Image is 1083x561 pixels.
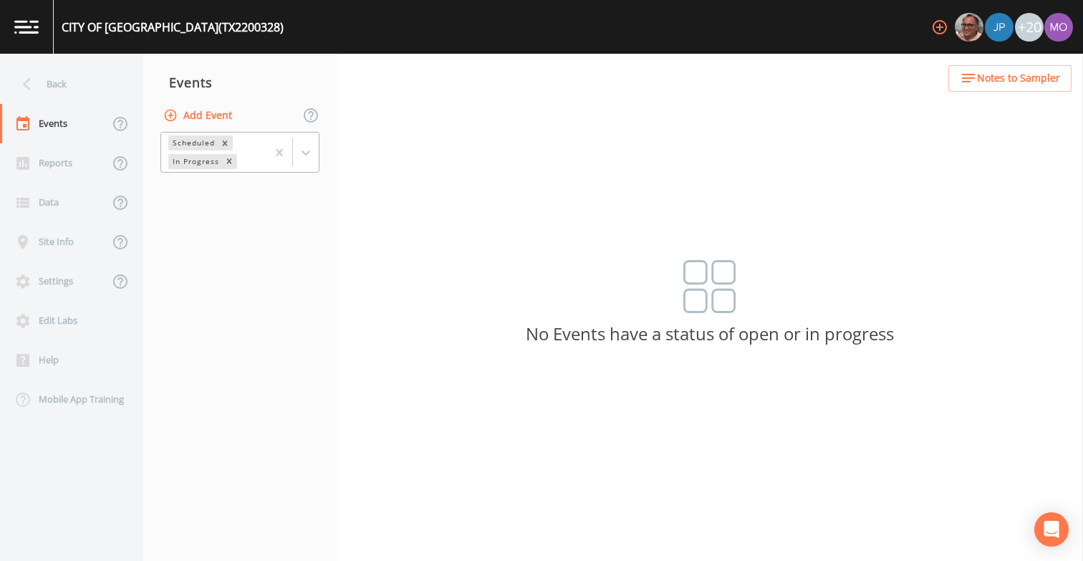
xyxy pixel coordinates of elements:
img: 41241ef155101aa6d92a04480b0d0000 [985,13,1014,42]
div: In Progress [168,154,221,169]
img: 4e251478aba98ce068fb7eae8f78b90c [1044,13,1073,42]
img: svg%3e [683,260,736,313]
div: Mike Franklin [954,13,984,42]
div: Events [143,64,337,100]
button: Notes to Sampler [948,65,1072,92]
img: logo [14,20,39,34]
div: CITY OF [GEOGRAPHIC_DATA] (TX2200328) [62,19,284,36]
button: Add Event [160,102,238,129]
img: e2d790fa78825a4bb76dcb6ab311d44c [955,13,983,42]
div: Scheduled [168,135,217,150]
div: +20 [1015,13,1044,42]
div: Open Intercom Messenger [1034,512,1069,547]
div: Remove In Progress [221,154,237,169]
p: No Events have a status of open or in progress [337,327,1083,340]
div: Joshua gere Paul [984,13,1014,42]
div: Remove Scheduled [217,135,233,150]
span: Notes to Sampler [977,69,1060,87]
